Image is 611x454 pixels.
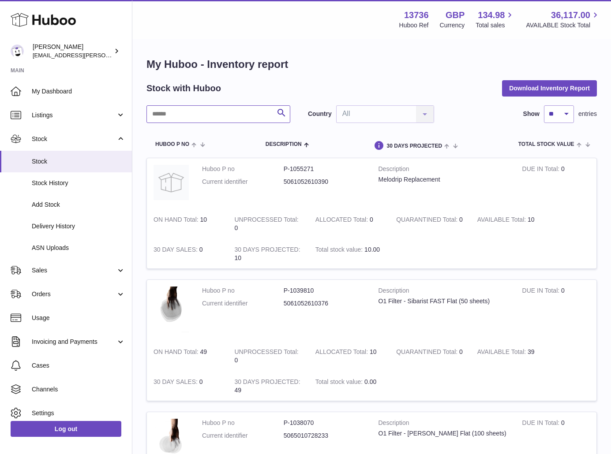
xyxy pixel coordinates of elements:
td: 39 [471,341,551,371]
a: 134.98 Total sales [476,9,515,30]
strong: Description [379,419,509,429]
strong: ALLOCATED Total [315,216,370,225]
dt: Huboo P no [202,287,284,295]
td: 10 [309,341,390,371]
strong: ON HAND Total [154,216,200,225]
span: entries [578,110,597,118]
dt: Current identifier [202,299,284,308]
strong: UNPROCESSED Total [234,216,298,225]
dt: Huboo P no [202,165,284,173]
img: product image [154,287,189,332]
strong: ALLOCATED Total [315,348,370,357]
strong: Total stock value [315,246,364,255]
img: horia@orea.uk [11,45,24,58]
span: 0 [459,216,463,223]
span: Settings [32,409,125,417]
span: Stock History [32,179,125,187]
strong: 30 DAY SALES [154,246,199,255]
span: 30 DAYS PROJECTED [386,143,442,149]
div: Huboo Ref [399,21,429,30]
strong: DUE IN Total [522,419,561,428]
dd: 5065010728233 [284,432,365,440]
span: My Dashboard [32,87,125,96]
strong: QUARANTINED Total [396,216,459,225]
strong: DUE IN Total [522,165,561,175]
span: Invoicing and Payments [32,338,116,346]
span: Listings [32,111,116,119]
dd: 5061052610390 [284,178,365,186]
strong: 30 DAY SALES [154,378,199,387]
span: ASN Uploads [32,244,125,252]
span: Usage [32,314,125,322]
strong: 30 DAYS PROJECTED [234,378,300,387]
span: 10.00 [364,246,380,253]
span: Huboo P no [155,141,189,147]
img: product image [154,165,189,200]
strong: QUARANTINED Total [396,348,459,357]
strong: Total stock value [315,378,364,387]
td: 0 [228,341,308,371]
span: 0.00 [364,378,376,385]
span: AVAILABLE Stock Total [526,21,600,30]
span: 0 [459,348,463,355]
td: 0 [228,209,308,239]
span: Add Stock [32,201,125,209]
label: Show [523,110,540,118]
strong: 30 DAYS PROJECTED [234,246,300,255]
strong: AVAILABLE Total [477,216,528,225]
td: 0 [516,158,596,209]
button: Download Inventory Report [502,80,597,96]
h2: Stock with Huboo [146,82,221,94]
dt: Current identifier [202,432,284,440]
span: Channels [32,385,125,394]
strong: DUE IN Total [522,287,561,296]
td: 0 [309,209,390,239]
span: Orders [32,290,116,298]
dd: P-1038070 [284,419,365,427]
span: Description [266,141,302,147]
dt: Huboo P no [202,419,284,427]
strong: Description [379,287,509,297]
span: Cases [32,361,125,370]
td: 0 [147,239,228,269]
strong: Description [379,165,509,175]
span: Stock [32,135,116,143]
div: O1 Filter - [PERSON_NAME] Flat (100 sheets) [379,429,509,438]
strong: ON HAND Total [154,348,200,357]
span: Total sales [476,21,515,30]
strong: AVAILABLE Total [477,348,528,357]
strong: 13736 [404,9,429,21]
td: 10 [228,239,308,269]
h1: My Huboo - Inventory report [146,57,597,71]
div: Currency [440,21,465,30]
span: Delivery History [32,222,125,231]
td: 0 [147,371,228,401]
div: Melodrip Replacement [379,175,509,184]
td: 0 [516,280,596,341]
dd: P-1055271 [284,165,365,173]
a: 36,117.00 AVAILABLE Stock Total [526,9,600,30]
span: 36,117.00 [551,9,590,21]
a: Log out [11,421,121,437]
div: [PERSON_NAME] [33,43,112,60]
dd: P-1039810 [284,287,365,295]
td: 10 [471,209,551,239]
span: [EMAIL_ADDRESS][PERSON_NAME][DOMAIN_NAME] [33,52,177,59]
strong: GBP [446,9,465,21]
strong: UNPROCESSED Total [234,348,298,357]
span: Sales [32,266,116,275]
div: O1 Filter - Sibarist FAST Flat (50 sheets) [379,297,509,305]
dt: Current identifier [202,178,284,186]
td: 49 [228,371,308,401]
label: Country [308,110,332,118]
td: 49 [147,341,228,371]
span: Total stock value [518,141,574,147]
dd: 5061052610376 [284,299,365,308]
td: 10 [147,209,228,239]
span: Stock [32,157,125,166]
span: 134.98 [478,9,505,21]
